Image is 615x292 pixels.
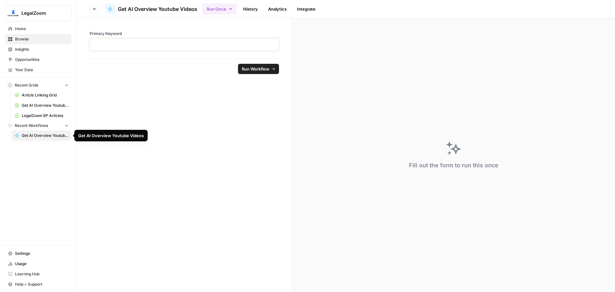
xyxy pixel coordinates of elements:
a: Learning Hub [5,269,71,279]
button: Recent Grids [5,80,71,90]
a: Browse [5,34,71,44]
div: Get AI Overview Youtube Videos [78,132,144,139]
span: Get AI Overview Youtube Videos Grid [22,103,69,108]
label: Primary Keyword [90,31,279,37]
a: Insights [5,44,71,54]
span: Settings [15,251,69,256]
span: Your Data [15,67,69,73]
span: Insights [15,46,69,52]
a: Get AI Overview Youtube Videos [105,4,197,14]
a: LegalZoom EP Articles [12,111,71,121]
span: LegalZoom [21,10,60,16]
span: Help + Support [15,281,69,287]
span: LegalZoom EP Articles [22,113,69,119]
a: Settings [5,248,71,259]
a: Analytics [264,4,291,14]
span: Article Linking Grid [22,92,69,98]
button: Run Once [202,4,237,14]
span: Recent Workflows [15,123,48,129]
span: Recent Grids [15,82,38,88]
a: Integrate [293,4,319,14]
a: Usage [5,259,71,269]
a: Opportunities [5,54,71,65]
button: Help + Support [5,279,71,289]
a: Home [5,24,71,34]
span: Home [15,26,69,32]
span: Opportunities [15,57,69,63]
span: Get AI Overview Youtube Videos [22,133,69,138]
span: Run Workflow [242,66,269,72]
a: Get AI Overview Youtube Videos Grid [12,100,71,111]
button: Recent Workflows [5,121,71,130]
a: Get AI Overview Youtube Videos [12,130,71,141]
span: Usage [15,261,69,267]
span: Learning Hub [15,271,69,277]
a: Article Linking Grid [12,90,71,100]
img: LegalZoom Logo [7,7,19,19]
button: Workspace: LegalZoom [5,5,71,21]
button: Run Workflow [238,64,279,74]
div: Fill out the form to run this once [409,161,498,170]
span: Browse [15,36,69,42]
a: Your Data [5,65,71,75]
a: History [239,4,262,14]
span: Get AI Overview Youtube Videos [118,5,197,13]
